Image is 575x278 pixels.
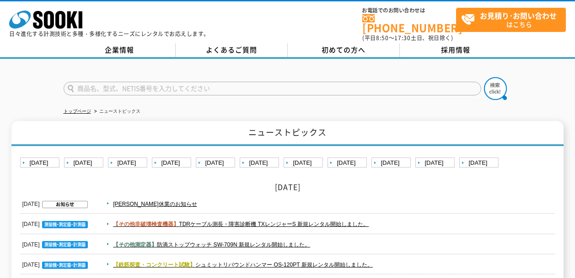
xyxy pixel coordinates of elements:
[459,157,501,169] a: [DATE]
[42,221,88,228] img: 測量機・測定器・計測器
[64,157,106,169] a: [DATE]
[196,157,237,169] a: [DATE]
[113,201,197,207] a: [PERSON_NAME]休業のお知らせ
[22,194,90,210] dt: [DATE]
[376,34,389,42] span: 8:50
[461,8,565,31] span: はこちら
[42,262,88,269] img: 測量機・測定器・計測器
[9,31,210,37] p: 日々進化する計測技術と多種・多様化するニーズにレンタルでお応えします。
[42,241,88,248] img: 測量機・測定器・計測器
[400,43,512,57] a: 採用情報
[108,157,150,169] a: [DATE]
[322,45,365,55] span: 初めての方へ
[113,221,369,227] a: 【その他非破壊検査機器】TDRケーブル測長・障害診断機 TXレンジャーS 新規レンタル開始しました。
[362,34,453,42] span: (平日 ～ 土日、祝日除く)
[92,107,140,116] li: ニューストピックス
[288,43,400,57] a: 初めての方へ
[64,82,481,95] input: 商品名、型式、NETIS番号を入力してください
[64,43,176,57] a: 企業情報
[64,109,91,114] a: トップページ
[362,14,456,33] a: [PHONE_NUMBER]
[284,157,325,169] a: [DATE]
[176,43,288,57] a: よくあるご質問
[362,8,456,13] span: お電話でのお問い合わせは
[42,201,88,208] img: お知らせ
[240,157,281,169] a: [DATE]
[113,241,310,248] a: 【その他測定器】防滴ストップウォッチ SW-709N 新規レンタル開始しました。
[113,241,157,248] span: 【その他測定器】
[328,157,369,169] a: [DATE]
[20,157,62,169] a: [DATE]
[394,34,411,42] span: 17:30
[113,262,373,268] a: 【鉄筋探査・コンクリート試験】シュミットリバウンドハンマー OS-120PT 新規レンタル開始しました。
[22,214,90,230] dt: [DATE]
[113,221,179,227] span: 【その他非破壊検査機器】
[113,262,195,268] span: 【鉄筋探査・コンクリート試験】
[11,121,564,146] h1: ニューストピックス
[22,235,90,250] dt: [DATE]
[20,182,555,192] h2: [DATE]
[480,10,557,21] strong: お見積り･お問い合わせ
[456,8,566,32] a: お見積り･お問い合わせはこちら
[484,77,507,100] img: btn_search.png
[371,157,413,169] a: [DATE]
[22,255,90,270] dt: [DATE]
[152,157,193,169] a: [DATE]
[415,157,457,169] a: [DATE]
